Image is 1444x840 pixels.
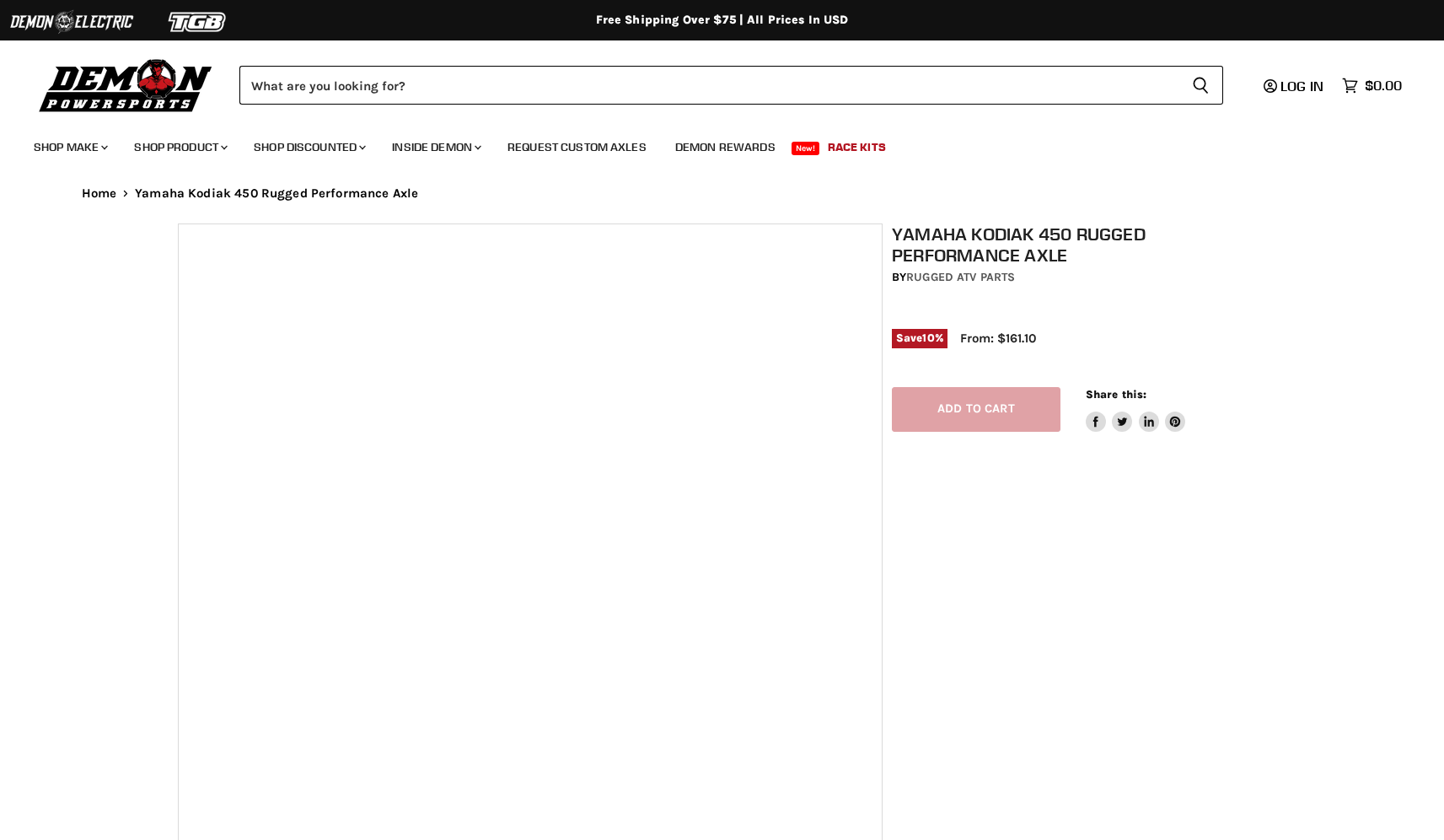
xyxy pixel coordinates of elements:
span: Save % [892,329,947,347]
div: Free Shipping Over $75 | All Prices In USD [48,13,1397,28]
span: 10 [922,331,934,344]
a: Log in [1256,78,1334,94]
a: Shop Product [121,130,238,164]
span: From: $161.10 [960,331,1036,346]
a: Shop Make [21,130,118,164]
form: Product [239,66,1223,105]
input: Search [239,66,1178,105]
aside: Share this: [1086,387,1186,432]
a: Demon Rewards [663,130,788,164]
span: $0.00 [1365,78,1402,94]
span: Yamaha Kodiak 450 Rugged Performance Axle [135,186,418,201]
a: Race Kits [815,130,899,164]
a: Shop Discounted [241,130,376,164]
a: $0.00 [1334,73,1410,98]
span: Share this: [1086,388,1146,401]
img: Demon Electric Logo 2 [8,6,135,38]
a: Request Custom Axles [495,130,659,164]
nav: Breadcrumbs [48,186,1397,201]
span: New! [792,142,820,155]
ul: Main menu [21,123,1398,164]
button: Search [1178,66,1223,105]
a: Inside Demon [379,130,491,164]
span: Log in [1280,78,1323,94]
a: Home [82,186,117,201]
img: Demon Powersports [34,55,218,115]
a: Rugged ATV Parts [906,270,1015,284]
h1: Yamaha Kodiak 450 Rugged Performance Axle [892,223,1276,266]
div: by [892,268,1276,287]
img: TGB Logo 2 [135,6,261,38]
